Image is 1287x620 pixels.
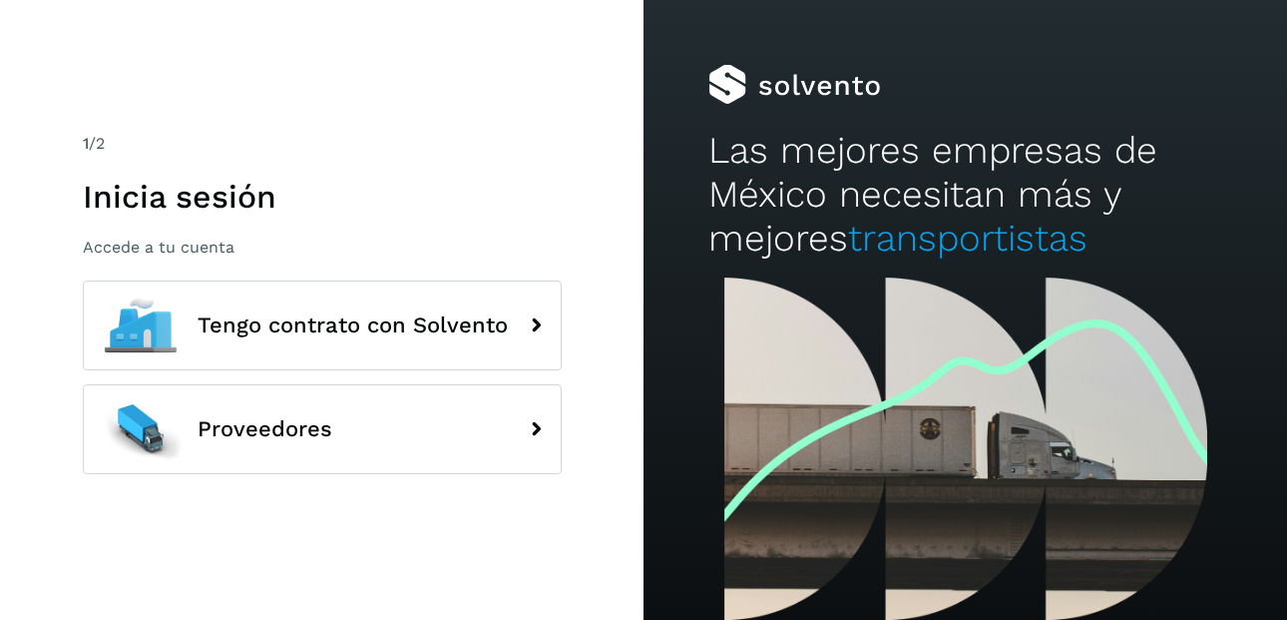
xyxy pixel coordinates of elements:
[848,217,1087,260] span: transportistas
[198,417,332,441] span: Proveedores
[83,132,562,156] div: /2
[83,384,562,474] button: Proveedores
[83,134,89,153] span: 1
[83,178,562,216] h1: Inicia sesión
[198,313,508,337] span: Tengo contrato con Solvento
[708,129,1223,262] h2: Las mejores empresas de México necesitan más y mejores
[83,281,562,370] button: Tengo contrato con Solvento
[83,238,562,257] p: Accede a tu cuenta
